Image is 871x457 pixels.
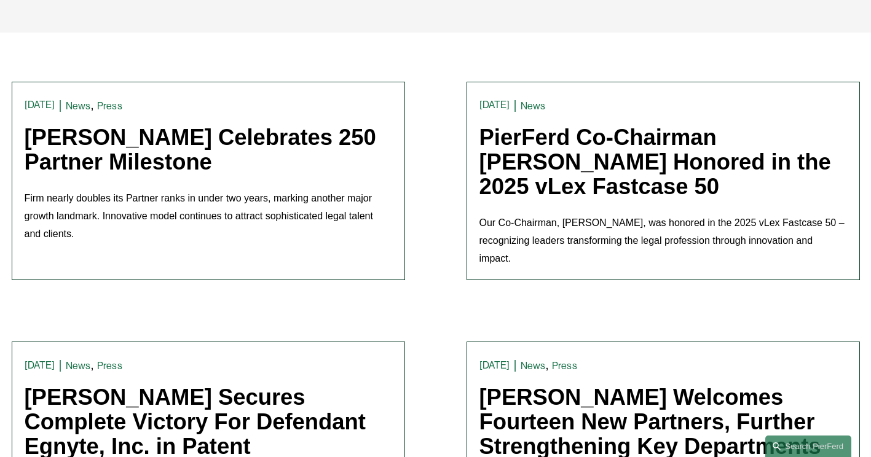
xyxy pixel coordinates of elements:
time: [DATE] [25,361,55,370]
a: [PERSON_NAME] Celebrates 250 Partner Milestone [25,125,376,174]
a: News [521,360,546,372]
a: Press [552,360,577,372]
a: Search this site [765,436,851,457]
p: Our Co-Chairman, [PERSON_NAME], was honored in the 2025 vLex Fastcase 50 – recognizing leaders tr... [479,214,847,267]
a: News [521,100,546,112]
time: [DATE] [479,361,510,370]
time: [DATE] [479,100,510,110]
p: Firm nearly doubles its Partner ranks in under two years, marking another major growth landmark. ... [25,190,392,243]
a: News [66,100,91,112]
a: PierFerd Co-Chairman [PERSON_NAME] Honored in the 2025 vLex Fastcase 50 [479,125,831,199]
a: Press [97,360,122,372]
a: News [66,360,91,372]
span: , [545,358,548,372]
time: [DATE] [25,100,55,110]
span: , [90,98,93,112]
a: Press [97,100,122,112]
span: , [90,358,93,372]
